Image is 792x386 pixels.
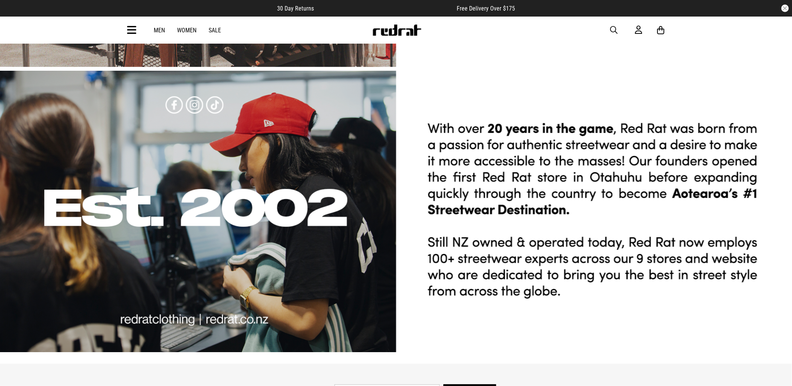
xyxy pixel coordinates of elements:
iframe: Customer reviews powered by Trustpilot [329,5,442,12]
a: Women [177,27,197,34]
a: Men [154,27,165,34]
a: Sale [209,27,221,34]
img: Redrat logo [372,24,422,36]
span: Free Delivery Over $175 [457,5,515,12]
span: 30 Day Returns [277,5,314,12]
button: Open LiveChat chat widget [6,3,29,26]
